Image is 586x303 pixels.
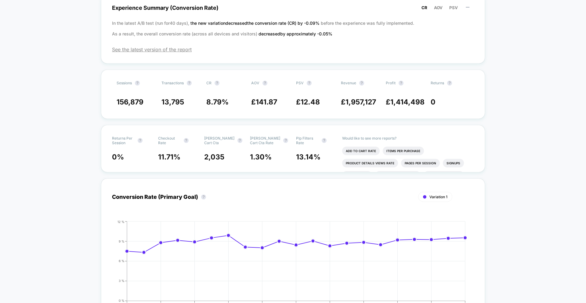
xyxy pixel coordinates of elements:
span: Returns [431,81,444,85]
button: ? [215,81,219,86]
span: 13.14 % [296,153,320,161]
span: £ [296,98,320,106]
li: Items Per Purchase [383,147,424,155]
span: CR [421,5,427,10]
span: 8.79 % [206,98,229,106]
span: CR [206,81,212,85]
span: AOV [251,81,259,85]
span: £ [341,98,376,106]
span: Profit [386,81,396,85]
span: £ [386,98,425,106]
span: 141.87 [256,98,277,106]
span: AOV [434,5,443,10]
span: 0 % [112,153,124,161]
button: ? [187,81,192,86]
button: ? [138,138,143,143]
li: Add To Cart Rate [342,147,380,155]
span: 13,795 [161,98,184,106]
button: ? [201,195,206,199]
button: ? [135,81,140,86]
button: ? [399,81,403,86]
tspan: 6 % [119,259,125,263]
span: Returns Per Session [112,136,135,145]
span: decreased by approximately -0.05 % [259,31,332,36]
button: ? [447,81,452,86]
span: 11.71 % [158,153,180,161]
span: 2,035 [204,153,224,161]
button: CR [420,5,429,10]
button: AOV [432,5,444,10]
li: Signups [443,159,464,167]
button: ? [184,138,189,143]
span: PSV [296,81,304,85]
p: In the latest A/B test (run for 40 days), before the experience was fully implemented. As a resul... [112,18,474,39]
button: ? [359,81,364,86]
span: the new variation decreased the conversion rate (CR) by -0.09 % [190,20,321,26]
p: Would like to see more reports? [342,136,474,141]
button: ? [307,81,312,86]
span: [PERSON_NAME] Cart Cta Rate [250,136,280,145]
button: ? [262,81,267,86]
span: 0 [431,98,436,106]
span: Transactions [161,81,184,85]
span: PSV [449,5,458,10]
tspan: 12 % [118,220,125,223]
span: 1.30 % [250,153,272,161]
span: 1,414,498 [390,98,425,106]
span: Variation 1 [429,195,447,199]
span: 1,957,127 [345,98,376,106]
li: Avg Session Duration [375,171,421,180]
span: Sessions [117,81,132,85]
tspan: 0 % [119,299,125,302]
tspan: 3 % [119,279,125,283]
li: Profit Per Session [424,171,464,180]
span: Checkout Rate [158,136,181,145]
li: Pages Per Session [401,159,440,167]
span: See the latest version of the report [112,46,474,53]
span: £ [251,98,277,106]
span: [PERSON_NAME] Cart Cta [204,136,234,145]
span: Revenue [341,81,356,85]
button: ? [283,138,288,143]
tspan: 9 % [119,239,125,243]
button: ? [322,138,327,143]
span: Experience Summary (Conversion Rate) [112,1,474,15]
li: Signups Rate [342,171,372,180]
span: Plp Filters Rate [296,136,319,145]
li: Product Details Views Rate [342,159,398,167]
span: 156,879 [117,98,143,106]
button: ? [237,138,242,143]
span: 12.48 [301,98,320,106]
button: PSV [447,5,460,10]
